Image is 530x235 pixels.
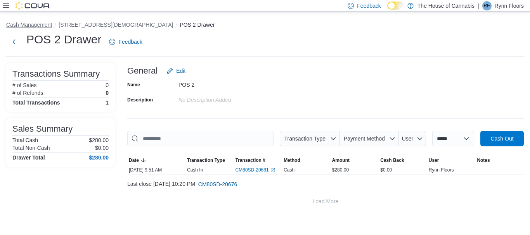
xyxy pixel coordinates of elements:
span: Load More [313,197,339,205]
button: Load More [127,194,524,209]
h6: # of Sales [12,82,36,88]
input: Dark Mode [387,2,404,10]
span: Transaction # [236,157,265,163]
p: | [478,1,479,10]
span: Payment Method [344,136,385,142]
p: 0 [106,90,109,96]
p: The House of Cannabis [417,1,475,10]
button: Cash Out [480,131,524,146]
button: Amount [331,156,379,165]
span: Transaction Type [187,157,225,163]
h3: Transactions Summary [12,69,100,79]
h3: General [127,66,158,75]
h4: $280.00 [89,154,109,161]
div: Last close [DATE] 10:20 PM [127,177,524,192]
p: $280.00 [89,137,109,143]
span: $280.00 [332,167,349,173]
span: Feedback [118,38,142,46]
span: Cash Back [380,157,404,163]
span: User [429,157,439,163]
button: Next [6,34,22,50]
a: CM80SD-20681External link [236,167,275,173]
span: Edit [176,67,185,75]
button: Transaction Type [185,156,234,165]
button: User [427,156,476,165]
div: [DATE] 9:51 AM [127,165,185,175]
button: CM80SD-20676 [195,177,240,192]
span: RF [484,1,490,10]
label: Name [127,82,140,88]
span: Date [129,157,139,163]
div: POS 2 [178,79,282,88]
img: Cova [16,2,50,10]
input: This is a search bar. As you type, the results lower in the page will automatically filter. [127,131,274,146]
a: Feedback [106,34,145,50]
button: POS 2 Drawer [180,22,215,28]
span: CM80SD-20676 [198,180,237,188]
h4: 1 [106,99,109,106]
span: Cash Out [490,135,513,142]
p: Rynn Floors [495,1,524,10]
nav: An example of EuiBreadcrumbs [6,21,524,30]
p: Cash In [187,167,203,173]
h3: Sales Summary [12,124,73,134]
div: Rynn Floors [482,1,492,10]
p: 0 [106,82,109,88]
h4: Total Transactions [12,99,60,106]
h6: Total Non-Cash [12,145,50,151]
div: $0.00 [379,165,427,175]
button: Method [282,156,331,165]
p: $0.00 [95,145,109,151]
button: Payment Method [339,131,398,146]
span: Rynn Floors [429,167,454,173]
button: Cash Back [379,156,427,165]
span: Notes [477,157,490,163]
button: Cash Management [6,22,52,28]
svg: External link [270,168,275,173]
span: Feedback [357,2,381,10]
button: [STREET_ADDRESS][DEMOGRAPHIC_DATA] [59,22,173,28]
label: Description [127,97,153,103]
button: Transaction Type [280,131,339,146]
span: Cash [284,167,294,173]
span: Transaction Type [284,136,326,142]
div: No Description added [178,94,282,103]
h4: Drawer Total [12,154,45,161]
h6: # of Refunds [12,90,43,96]
button: User [398,131,426,146]
button: Edit [164,63,189,79]
h6: Total Cash [12,137,38,143]
button: Notes [475,156,524,165]
span: Method [284,157,300,163]
span: Amount [332,157,350,163]
button: Transaction # [234,156,282,165]
h1: POS 2 Drawer [26,32,101,47]
button: Date [127,156,185,165]
span: User [402,136,414,142]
